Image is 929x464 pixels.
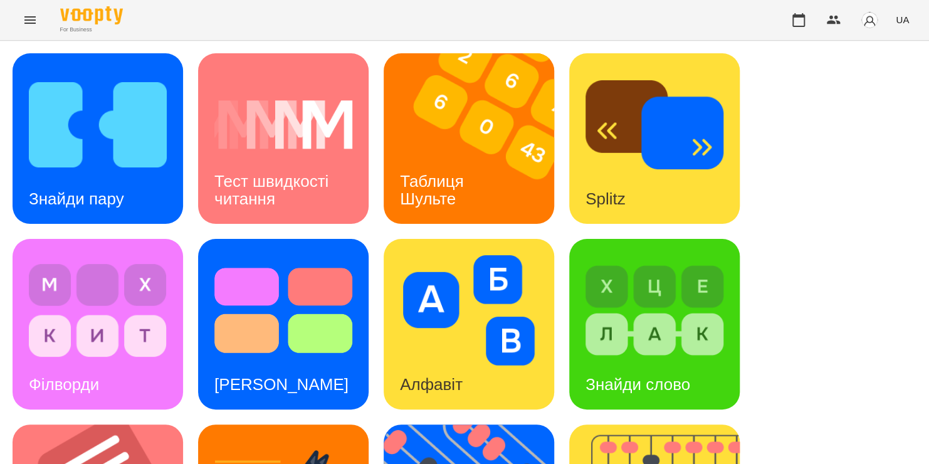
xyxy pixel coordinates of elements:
[896,13,909,26] span: UA
[400,172,468,208] h3: Таблиця Шульте
[585,255,723,366] img: Знайди слово
[198,239,369,409] a: Тест Струпа[PERSON_NAME]
[29,255,167,366] img: Філворди
[400,255,538,366] img: Алфавіт
[585,375,690,394] h3: Знайди слово
[13,53,183,224] a: Знайди паруЗнайди пару
[29,189,124,208] h3: Знайди пару
[15,5,45,35] button: Menu
[384,53,554,224] a: Таблиця ШультеТаблиця Шульте
[214,255,352,366] img: Тест Струпа
[214,172,333,208] h3: Тест швидкості читання
[384,239,554,409] a: АлфавітАлфавіт
[29,375,99,394] h3: Філворди
[861,11,878,29] img: avatar_s.png
[585,189,626,208] h3: Splitz
[384,53,570,224] img: Таблиця Шульте
[60,6,123,24] img: Voopty Logo
[29,70,167,180] img: Знайди пару
[60,26,123,34] span: For Business
[198,53,369,224] a: Тест швидкості читанняТест швидкості читання
[214,70,352,180] img: Тест швидкості читання
[891,8,914,31] button: UA
[214,375,349,394] h3: [PERSON_NAME]
[585,70,723,180] img: Splitz
[400,375,463,394] h3: Алфавіт
[13,239,183,409] a: ФілвордиФілворди
[569,53,740,224] a: SplitzSplitz
[569,239,740,409] a: Знайди словоЗнайди слово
